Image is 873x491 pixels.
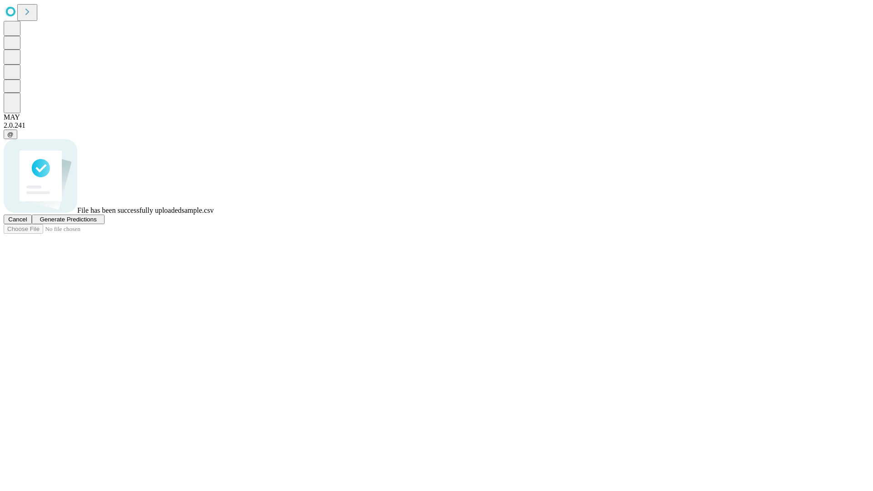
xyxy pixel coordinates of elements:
span: Generate Predictions [40,216,96,223]
div: 2.0.241 [4,121,869,130]
span: File has been successfully uploaded [77,206,181,214]
button: @ [4,130,17,139]
button: Generate Predictions [32,215,105,224]
span: sample.csv [181,206,214,214]
span: @ [7,131,14,138]
div: MAY [4,113,869,121]
span: Cancel [8,216,27,223]
button: Cancel [4,215,32,224]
